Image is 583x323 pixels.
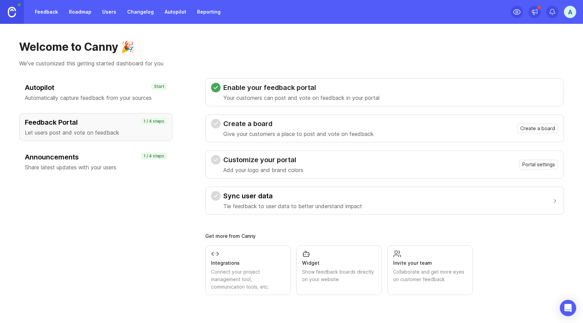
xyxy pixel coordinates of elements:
h1: Welcome to Canny 🎉 [19,40,564,54]
a: Invite your teamCollaborate and get more eyes on customer feedback [387,245,473,295]
p: Share latest updates with your users [25,163,167,171]
p: Your customers can post and vote on feedback in your portal [223,94,379,102]
div: Connect your project management tool, communication tools, etc. [211,268,285,291]
div: Integrations [211,259,285,267]
p: Tie feedback to user data to better understand impact [223,202,362,210]
h3: Create a board [223,119,374,128]
img: Canny Home [8,7,16,17]
div: Collaborate and get more eyes on customer feedback [393,268,467,283]
button: Portal settings [519,160,558,169]
h3: Sync user data [223,191,362,201]
a: WidgetShow feedback boards directly on your website [296,245,382,295]
span: Portal settings [522,161,555,168]
div: Show feedback boards directly on your website [302,268,376,283]
button: A [564,6,576,18]
h3: Autopilot [25,83,167,92]
p: Automatically capture feedback from your sources [25,94,167,102]
p: 1 / 4 steps [144,119,164,124]
span: Create a board [520,125,555,132]
h3: Enable your feedback portal [223,83,379,92]
button: AnnouncementsShare latest updates with your users1 / 4 steps [19,148,173,176]
div: Invite your team [393,259,467,267]
a: Autopilot [161,6,190,18]
p: Add your logo and brand colors [223,166,303,174]
a: Roadmap [65,6,95,18]
p: Start [154,84,164,89]
button: Sync user dataTie feedback to user data to better understand impact [211,187,558,214]
a: Feedback [31,6,62,18]
div: Open Intercom Messenger [560,300,576,316]
p: 1 / 4 steps [144,153,164,159]
a: Reporting [193,6,225,18]
p: Give your customers a place to post and vote on feedback [223,130,374,138]
h3: Announcements [25,152,167,162]
button: AutopilotAutomatically capture feedback from your sourcesStart [19,78,173,106]
div: Get more from Canny [205,234,564,239]
div: Widget [302,259,376,267]
h3: Feedback Portal [25,118,167,127]
p: Let users post and vote on feedback [25,128,167,137]
p: We've customized this getting started dashboard for you [19,59,564,67]
a: IntegrationsConnect your project management tool, communication tools, etc. [205,245,291,295]
button: Create a board [517,124,558,133]
h3: Customize your portal [223,155,303,165]
button: Feedback PortalLet users post and vote on feedback1 / 4 steps [19,113,173,141]
a: Users [98,6,120,18]
a: Changelog [123,6,158,18]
